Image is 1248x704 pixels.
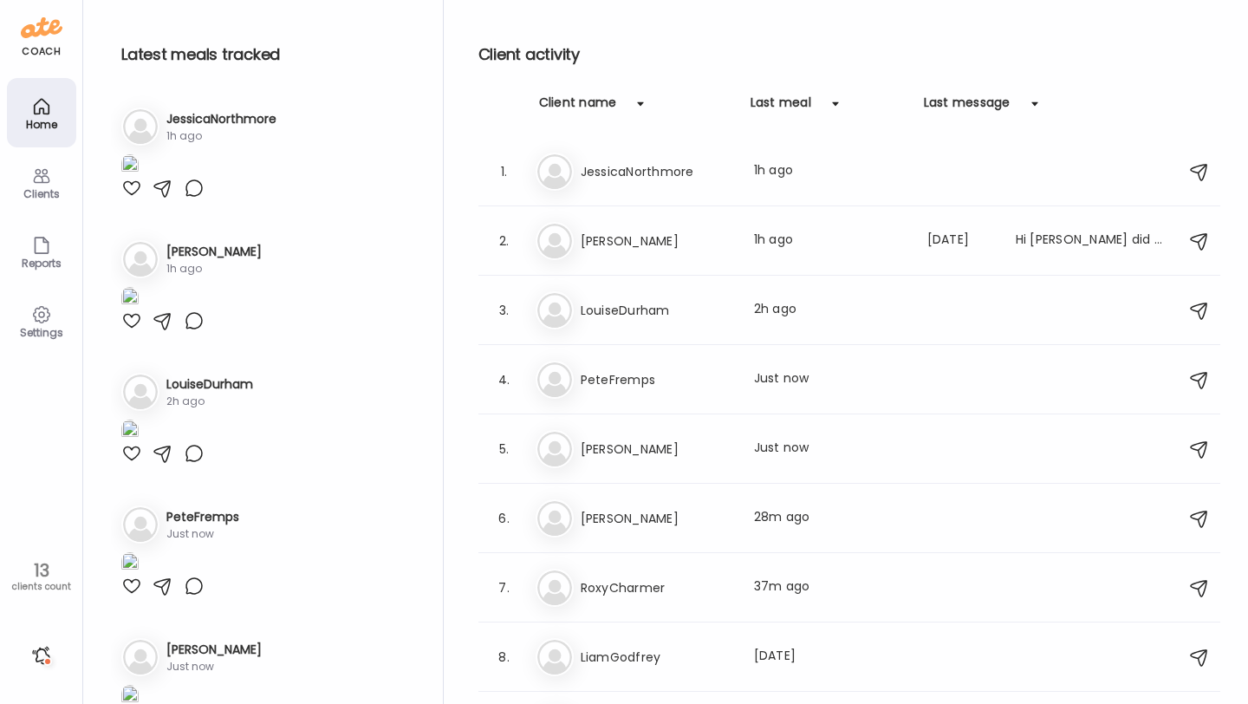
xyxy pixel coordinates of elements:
img: bg-avatar-default.svg [123,507,158,542]
h2: Latest meals tracked [121,42,415,68]
h3: LouiseDurham [166,375,253,394]
h3: PeteFremps [166,508,239,526]
div: 2h ago [754,300,907,321]
img: images%2FqXFc7aMTU5fNNZiMnXpPEgEZiJe2%2F0tmINVfPbbpUBkgnInMF%2FQ8P5ENlileOgG8GxZWsP_1080 [121,287,139,310]
div: 1h ago [754,161,907,182]
img: bg-avatar-default.svg [537,570,572,605]
div: [DATE] [754,647,907,668]
div: 8. [494,647,515,668]
div: Client name [539,94,617,121]
div: [DATE] [927,231,995,251]
img: bg-avatar-default.svg [123,375,158,409]
img: bg-avatar-default.svg [123,109,158,144]
div: 6. [494,508,515,529]
h3: [PERSON_NAME] [581,439,733,460]
div: Settings [10,327,73,338]
img: images%2FeG6ITufXlZfJWLTzQJChGV6uFB82%2FiRvQjAdZBoIRZFKoLMLG%2FGBZ7t4D3GC2lImgh68f6_1080 [121,154,139,178]
h3: LiamGodfrey [581,647,733,668]
div: 1. [494,161,515,182]
h3: [PERSON_NAME] [166,243,262,261]
div: Just now [166,526,239,542]
h3: [PERSON_NAME] [581,508,733,529]
img: bg-avatar-default.svg [123,242,158,277]
h3: JessicaNorthmore [166,110,276,128]
img: bg-avatar-default.svg [537,432,572,466]
img: bg-avatar-default.svg [537,154,572,189]
img: bg-avatar-default.svg [537,640,572,675]
h3: [PERSON_NAME] [581,231,733,251]
div: Clients [10,188,73,199]
div: 1h ago [166,261,262,277]
img: images%2Fr1MJTdTVcmaGV99ZvRg8wYCtdWJ2%2FlOWaHXGKXs5jTuvIy3U4%2FIrbpMIrkJ2oWfvHmFGAK_1080 [121,552,139,576]
div: Reports [10,257,73,269]
div: Hi [PERSON_NAME] did you get the photos pal [1016,231,1168,251]
div: 2. [494,231,515,251]
div: 2h ago [166,394,253,409]
img: ate [21,14,62,42]
div: Last message [924,94,1011,121]
div: coach [22,44,61,59]
div: 1h ago [754,231,907,251]
div: Last meal [751,94,811,121]
div: 4. [494,369,515,390]
div: 1h ago [166,128,276,144]
img: bg-avatar-default.svg [537,362,572,397]
div: clients count [6,581,76,593]
h3: [PERSON_NAME] [166,641,262,659]
h3: RoxyCharmer [581,577,733,598]
div: Just now [754,369,907,390]
h3: LouiseDurham [581,300,733,321]
div: Home [10,119,73,130]
h3: JessicaNorthmore [581,161,733,182]
div: 37m ago [754,577,907,598]
img: bg-avatar-default.svg [537,293,572,328]
div: 13 [6,560,76,581]
h3: PeteFremps [581,369,733,390]
img: images%2FvpbmLMGCmDVsOUR63jGeboT893F3%2FU1vljwXnbGF0zTsXfgXT%2FBQGeriK1GT1xgYfIToiR_1080 [121,420,139,443]
div: 28m ago [754,508,907,529]
div: Just now [166,659,262,675]
img: bg-avatar-default.svg [537,224,572,258]
img: bg-avatar-default.svg [123,640,158,675]
h2: Client activity [478,42,1220,68]
div: 7. [494,577,515,598]
div: 3. [494,300,515,321]
img: bg-avatar-default.svg [537,501,572,536]
div: Just now [754,439,907,460]
div: 5. [494,439,515,460]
